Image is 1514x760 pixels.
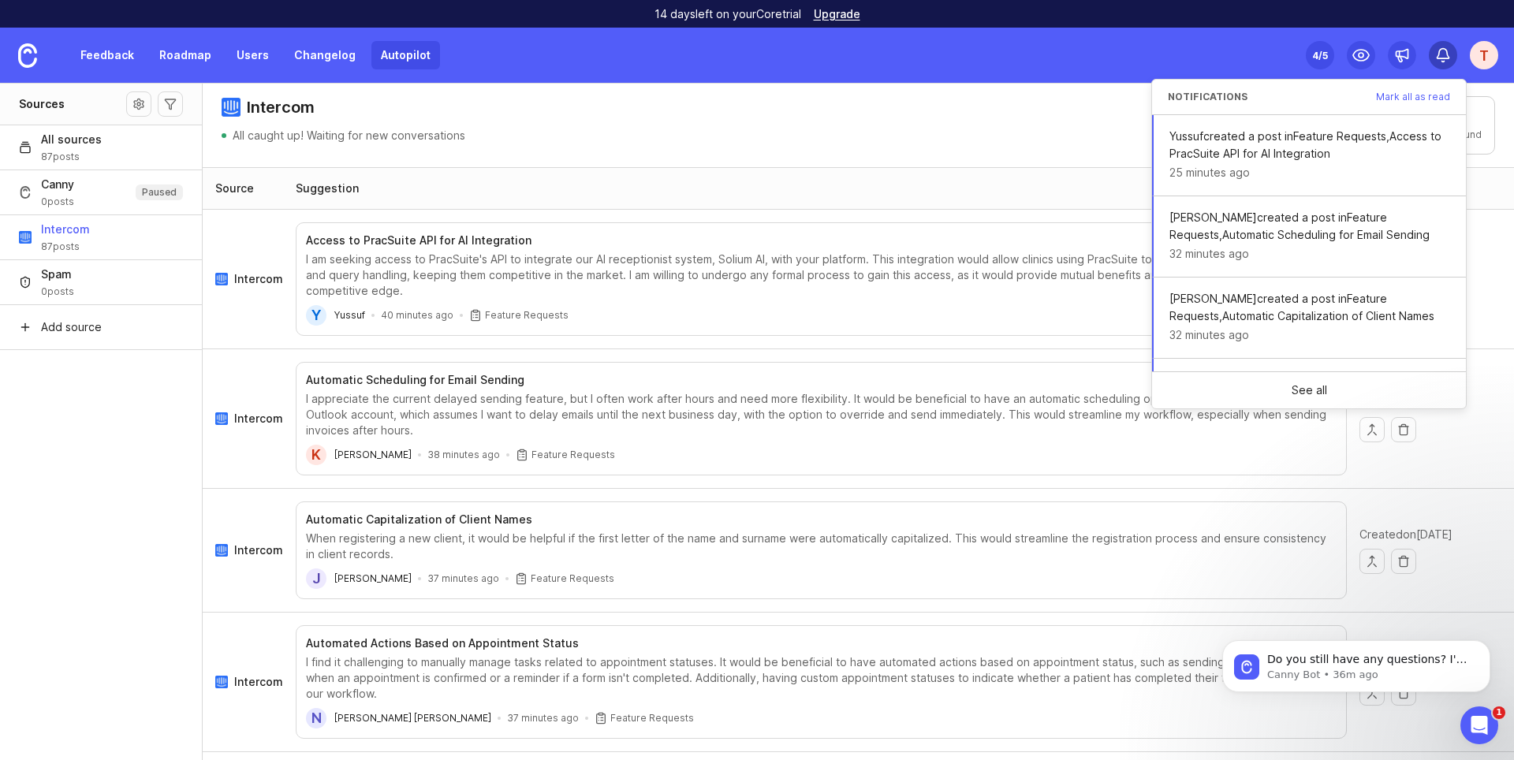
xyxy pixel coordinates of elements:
[296,501,1347,599] button: Automatic Capitalization of Client NamesWhen registering a new client, it would be helpful if the...
[306,568,326,589] div: J
[234,271,283,287] span: Intercom
[531,449,615,461] p: Feature Requests
[306,531,1337,562] div: When registering a new client, it would be helpful if the first letter of the name and surname we...
[1169,128,1450,162] span: Yussuf created a post in Feature Requests , Access to PracSuite API for AI Integration
[1152,115,1466,196] a: Yussufcreated a post inFeature Requests,Access to PracSuite API for AI Integration25 minutes ago
[1168,92,1247,102] h3: Notifications
[41,266,74,282] span: Spam
[233,128,465,143] p: All caught up! Waiting for new conversations
[234,674,283,690] span: Intercom
[19,186,32,199] img: Canny
[306,233,531,248] h3: Access to PracSuite API for AI Integration
[126,91,151,117] button: Source settings
[306,445,412,465] a: K[PERSON_NAME]
[306,305,326,326] div: Y
[19,96,65,112] h1: Sources
[296,625,1347,739] button: Automated Actions Based on Appointment StatusI find it challenging to manually manage tasks relat...
[215,544,228,557] img: intercom
[247,96,315,118] h1: Intercom
[215,273,228,285] img: intercom
[306,568,412,589] a: J[PERSON_NAME]
[1460,706,1498,744] iframe: Intercom live chat
[41,132,102,147] span: All sources
[1359,417,1385,442] button: Merge into existing post instead
[306,635,579,651] h3: Automated Actions Based on Appointment Status
[1359,527,1452,542] span: Created on [DATE]
[306,251,1337,299] div: I am seeking access to PracSuite's API to integrate our AI receptionist system, Solium AI, with y...
[41,177,74,192] span: Canny
[296,181,359,196] div: Suggestion
[215,542,283,558] a: See more about where this Intercom post draft came from
[142,186,177,199] p: Paused
[1493,706,1505,719] span: 1
[41,319,102,335] span: Add source
[814,9,860,20] a: Upgrade
[306,512,532,527] h3: Automatic Capitalization of Client Names
[1169,245,1249,263] span: 32 minutes ago
[1152,359,1466,457] a: [PERSON_NAME]created a post inFeature Requests,Automated Actions Based on Appointment Status32 mi...
[306,708,491,728] a: N[PERSON_NAME] [PERSON_NAME]
[306,391,1337,438] div: I appreciate the current delayed sending feature, but I often work after hours and need more flex...
[334,449,412,460] span: [PERSON_NAME]
[1169,209,1450,244] span: [PERSON_NAME] created a post in Feature Requests , Automatic Scheduling for Email Sending
[215,676,228,688] img: intercom
[215,271,283,287] a: See more about where this Intercom post draft came from
[296,362,1347,475] button: Automatic Scheduling for Email SendingI appreciate the current delayed sending feature, but I oft...
[371,41,440,69] a: Autopilot
[1312,44,1328,66] div: 4 /5
[1152,278,1466,359] a: [PERSON_NAME]created a post inFeature Requests,Automatic Capitalization of Client Names32 minutes...
[485,309,569,322] p: Feature Requests
[1391,549,1416,574] button: Delete post
[215,674,283,690] a: See more about where this Intercom post draft came from
[158,91,183,117] button: Autopilot filters
[41,240,90,253] span: 87 posts
[306,372,524,388] h3: Automatic Scheduling for Email Sending
[18,43,37,68] img: Canny Home
[306,305,365,326] a: YYussuf
[306,708,326,728] div: N
[1306,41,1334,69] button: 4/5
[1152,372,1466,408] a: See all
[334,572,412,584] span: [PERSON_NAME]
[234,542,283,558] span: Intercom
[41,285,74,298] span: 0 posts
[41,151,102,163] span: 87 posts
[1169,290,1450,325] span: [PERSON_NAME] created a post in Feature Requests , Automatic Capitalization of Client Names
[1199,607,1514,717] iframe: Intercom notifications message
[285,41,365,69] a: Changelog
[234,411,283,427] span: Intercom
[334,712,491,724] span: [PERSON_NAME] [PERSON_NAME]
[41,222,90,237] span: Intercom
[654,6,801,22] p: 14 days left on your Core trial
[306,445,326,465] div: K
[306,654,1337,702] div: I find it challenging to manually manage tasks related to appointment statuses. It would be benef...
[531,572,614,585] p: Feature Requests
[215,412,228,425] img: intercom
[19,231,32,244] img: Intercom
[215,411,283,427] a: See more about where this Intercom post draft came from
[150,41,221,69] a: Roadmap
[296,222,1347,336] button: Access to PracSuite API for AI IntegrationI am seeking access to PracSuite's API to integrate our...
[1169,164,1250,181] span: 25 minutes ago
[1376,92,1450,102] span: Mark all as read
[222,98,241,117] img: Intercom
[1359,549,1385,574] button: Merge into existing post instead
[215,181,254,196] div: Source
[1169,326,1249,344] span: 32 minutes ago
[1391,417,1416,442] button: Delete post
[71,41,144,69] a: Feedback
[610,712,694,725] p: Feature Requests
[1470,41,1498,69] button: T
[1152,196,1466,278] a: [PERSON_NAME]created a post inFeature Requests,Automatic Scheduling for Email Sending32 minutes ago
[334,309,365,321] span: Yussuf
[41,196,74,208] span: 0 posts
[227,41,278,69] a: Users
